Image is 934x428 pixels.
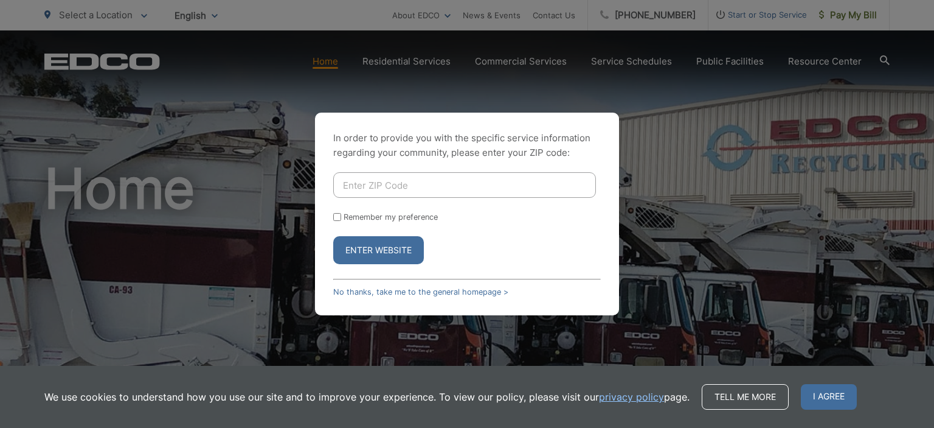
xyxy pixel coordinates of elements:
span: I agree [801,384,857,410]
p: In order to provide you with the specific service information regarding your community, please en... [333,131,601,160]
input: Enter ZIP Code [333,172,596,198]
a: Tell me more [702,384,789,410]
button: Enter Website [333,236,424,264]
a: privacy policy [599,390,664,404]
label: Remember my preference [344,212,438,222]
a: No thanks, take me to the general homepage > [333,287,508,296]
p: We use cookies to understand how you use our site and to improve your experience. To view our pol... [44,390,690,404]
